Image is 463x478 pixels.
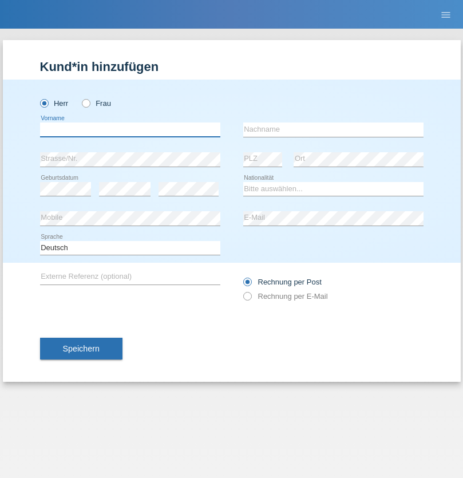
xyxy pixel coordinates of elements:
label: Frau [82,99,111,108]
a: menu [434,11,457,18]
h1: Kund*in hinzufügen [40,60,424,74]
input: Rechnung per Post [243,278,251,292]
label: Rechnung per Post [243,278,322,286]
label: Rechnung per E-Mail [243,292,328,301]
span: Speichern [63,344,100,353]
input: Frau [82,99,89,106]
input: Herr [40,99,48,106]
label: Herr [40,99,69,108]
i: menu [440,9,452,21]
button: Speichern [40,338,122,360]
input: Rechnung per E-Mail [243,292,251,306]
